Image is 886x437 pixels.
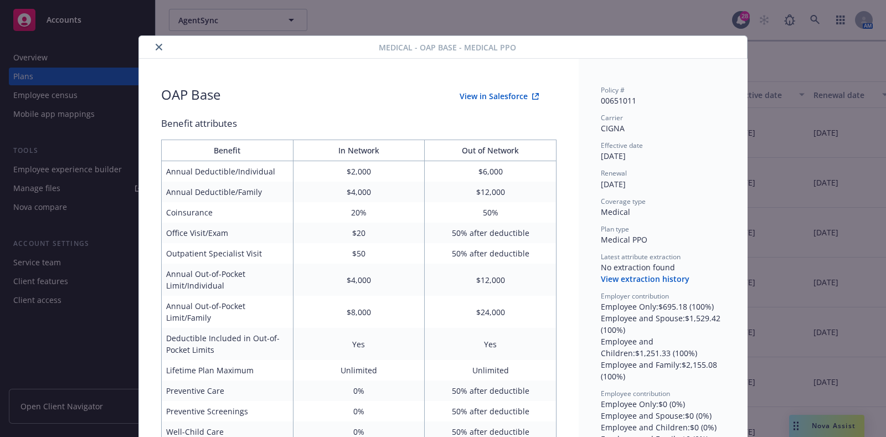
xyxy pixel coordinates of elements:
div: Benefit attributes [161,116,557,131]
div: Employee and Family : $2,155.08 (100%) [601,359,725,382]
td: Yes [425,328,557,360]
td: 50% after deductible [425,401,557,421]
td: 50% after deductible [425,243,557,264]
td: Yes [293,328,425,360]
td: Annual Out-of-Pocket Limit/Individual [162,264,293,296]
div: OAP Base [161,85,220,107]
div: Employee and Spouse : $1,529.42 (100%) [601,312,725,336]
td: Annual Out-of-Pocket Limit/Family [162,296,293,328]
span: Latest attribute extraction [601,252,681,261]
span: Employer contribution [601,291,669,301]
div: Employee Only : $0 (0%) [601,398,725,410]
td: $4,000 [293,182,425,202]
div: Medical [601,206,725,218]
td: $4,000 [293,264,425,296]
td: Office Visit/Exam [162,223,293,243]
td: Annual Deductible/Family [162,182,293,202]
div: CIGNA [601,122,725,134]
div: Employee and Children : $1,251.33 (100%) [601,336,725,359]
td: $6,000 [425,161,557,182]
td: $2,000 [293,161,425,182]
td: 50% [425,202,557,223]
th: In Network [293,140,425,161]
td: 50% after deductible [425,223,557,243]
span: Renewal [601,168,627,178]
td: Coinsurance [162,202,293,223]
td: Unlimited [425,360,557,381]
td: 50% after deductible [425,381,557,401]
span: Employee contribution [601,389,670,398]
td: 0% [293,381,425,401]
div: Employee Only : $695.18 (100%) [601,301,725,312]
td: Outpatient Specialist Visit [162,243,293,264]
span: Medical - OAP Base - Medical PPO [379,42,516,53]
td: $24,000 [425,296,557,328]
span: Policy # [601,85,625,95]
div: 00651011 [601,95,725,106]
td: Preventive Care [162,381,293,401]
td: 20% [293,202,425,223]
div: [DATE] [601,150,725,162]
td: 0% [293,401,425,421]
th: Out of Network [425,140,557,161]
th: Benefit [162,140,293,161]
div: No extraction found [601,261,725,273]
button: View in Salesforce [442,85,557,107]
span: Carrier [601,113,623,122]
button: close [152,40,166,54]
td: Annual Deductible/Individual [162,161,293,182]
div: Employee and Children : $0 (0%) [601,421,725,433]
td: $50 [293,243,425,264]
div: Medical PPO [601,234,725,245]
td: $8,000 [293,296,425,328]
td: $20 [293,223,425,243]
div: [DATE] [601,178,725,190]
td: $12,000 [425,264,557,296]
span: Plan type [601,224,629,234]
span: Coverage type [601,197,646,206]
button: View extraction history [601,274,689,285]
td: $12,000 [425,182,557,202]
td: Lifetime Plan Maximum [162,360,293,381]
td: Deductible Included in Out-of-Pocket Limits [162,328,293,360]
td: Preventive Screenings [162,401,293,421]
span: Effective date [601,141,643,150]
td: Unlimited [293,360,425,381]
div: Employee and Spouse : $0 (0%) [601,410,725,421]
